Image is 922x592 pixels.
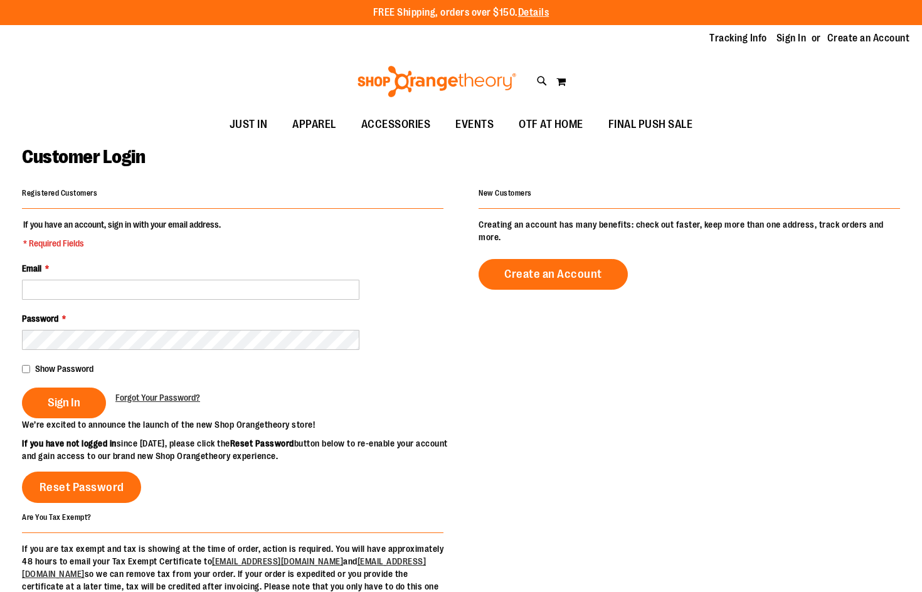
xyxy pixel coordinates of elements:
img: Shop Orangetheory [356,66,518,97]
p: FREE Shipping, orders over $150. [373,6,549,20]
span: Forgot Your Password? [115,393,200,403]
span: JUST IN [230,110,268,139]
a: Sign In [776,31,807,45]
a: Reset Password [22,472,141,503]
p: We’re excited to announce the launch of the new Shop Orangetheory store! [22,418,461,431]
span: APPAREL [292,110,336,139]
a: FINAL PUSH SALE [596,110,706,139]
strong: Registered Customers [22,189,97,198]
a: Create an Account [479,259,628,290]
span: Show Password [35,364,93,374]
span: Sign In [48,396,80,410]
a: Details [518,7,549,18]
strong: If you have not logged in [22,438,117,448]
legend: If you have an account, sign in with your email address. [22,218,222,250]
span: ACCESSORIES [361,110,431,139]
a: Create an Account [827,31,910,45]
span: FINAL PUSH SALE [608,110,693,139]
span: Reset Password [40,480,124,494]
a: ACCESSORIES [349,110,443,139]
strong: New Customers [479,189,532,198]
a: Tracking Info [709,31,767,45]
a: APPAREL [280,110,349,139]
span: Customer Login [22,146,145,167]
span: * Required Fields [23,237,221,250]
span: Password [22,314,58,324]
span: OTF AT HOME [519,110,583,139]
button: Sign In [22,388,106,418]
strong: Are You Tax Exempt? [22,512,92,521]
strong: Reset Password [230,438,294,448]
a: JUST IN [217,110,280,139]
span: Create an Account [504,267,602,281]
a: OTF AT HOME [506,110,596,139]
a: EVENTS [443,110,506,139]
span: EVENTS [455,110,494,139]
a: [EMAIL_ADDRESS][DOMAIN_NAME] [212,556,343,566]
p: Creating an account has many benefits: check out faster, keep more than one address, track orders... [479,218,900,243]
a: Forgot Your Password? [115,391,200,404]
p: since [DATE], please click the button below to re-enable your account and gain access to our bran... [22,437,461,462]
span: Email [22,263,41,273]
